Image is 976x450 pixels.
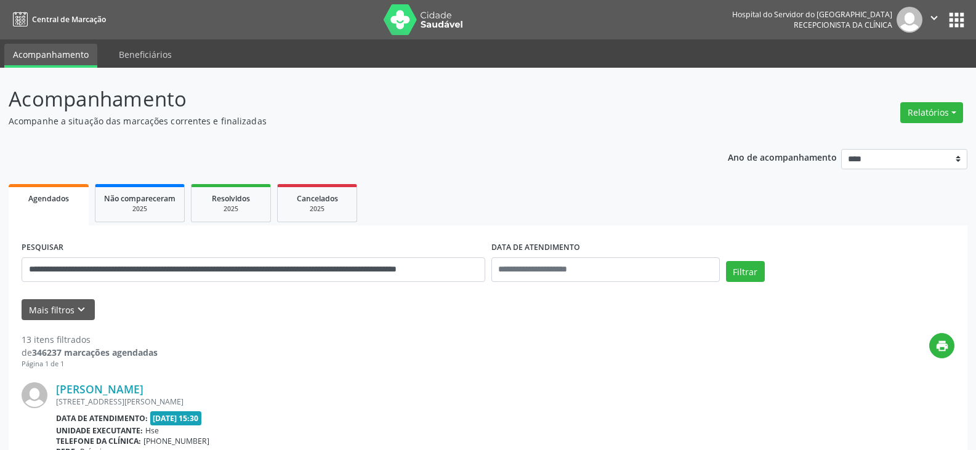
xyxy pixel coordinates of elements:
[728,149,837,164] p: Ano de acompanhamento
[22,238,63,257] label: PESQUISAR
[732,9,892,20] div: Hospital do Servidor do [GEOGRAPHIC_DATA]
[22,299,95,321] button: Mais filtroskeyboard_arrow_down
[212,193,250,204] span: Resolvidos
[56,382,143,396] a: [PERSON_NAME]
[4,44,97,68] a: Acompanhamento
[900,102,963,123] button: Relatórios
[110,44,180,65] a: Beneficiários
[104,204,175,214] div: 2025
[56,396,770,407] div: [STREET_ADDRESS][PERSON_NAME]
[32,14,106,25] span: Central de Marcação
[9,9,106,30] a: Central de Marcação
[28,193,69,204] span: Agendados
[946,9,967,31] button: apps
[935,339,949,353] i: print
[726,261,765,282] button: Filtrar
[22,382,47,408] img: img
[56,436,141,446] b: Telefone da clínica:
[897,7,922,33] img: img
[32,347,158,358] strong: 346237 marcações agendadas
[145,425,159,436] span: Hse
[9,84,680,115] p: Acompanhamento
[75,303,88,316] i: keyboard_arrow_down
[491,238,580,257] label: DATA DE ATENDIMENTO
[927,11,941,25] i: 
[9,115,680,127] p: Acompanhe a situação das marcações correntes e finalizadas
[794,20,892,30] span: Recepcionista da clínica
[929,333,954,358] button: print
[56,413,148,424] b: Data de atendimento:
[22,346,158,359] div: de
[104,193,175,204] span: Não compareceram
[922,7,946,33] button: 
[150,411,202,425] span: [DATE] 15:30
[22,359,158,369] div: Página 1 de 1
[143,436,209,446] span: [PHONE_NUMBER]
[200,204,262,214] div: 2025
[22,333,158,346] div: 13 itens filtrados
[56,425,143,436] b: Unidade executante:
[286,204,348,214] div: 2025
[297,193,338,204] span: Cancelados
